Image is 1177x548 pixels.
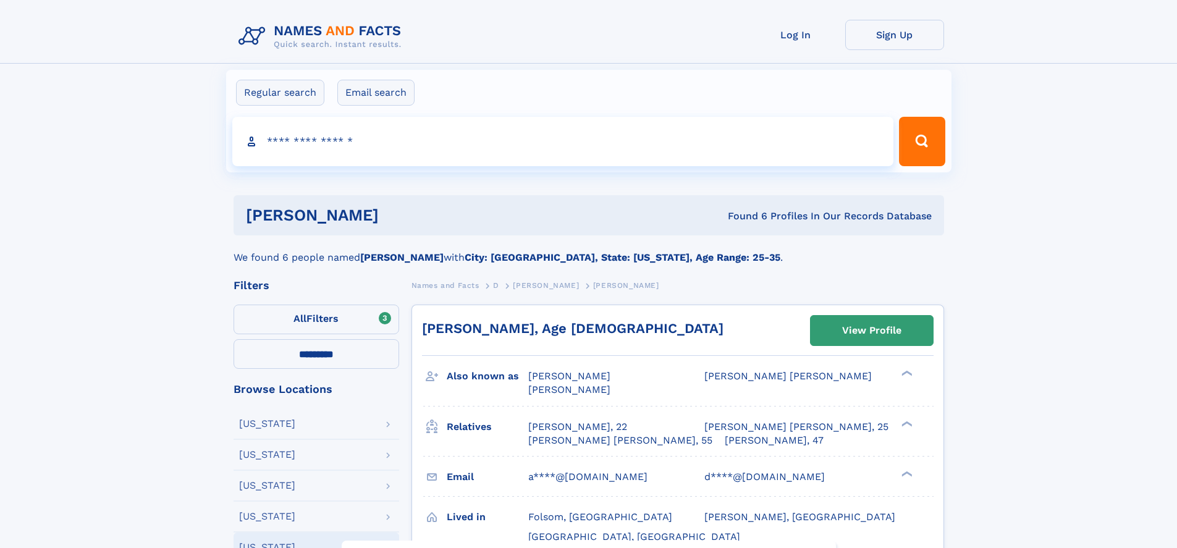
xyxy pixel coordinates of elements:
[422,321,723,336] a: [PERSON_NAME], Age [DEMOGRAPHIC_DATA]
[898,470,913,478] div: ❯
[493,277,499,293] a: D
[528,370,610,382] span: [PERSON_NAME]
[447,416,528,437] h3: Relatives
[528,511,672,523] span: Folsom, [GEOGRAPHIC_DATA]
[528,531,740,542] span: [GEOGRAPHIC_DATA], [GEOGRAPHIC_DATA]
[528,384,610,395] span: [PERSON_NAME]
[528,434,712,447] a: [PERSON_NAME] [PERSON_NAME], 55
[234,20,411,53] img: Logo Names and Facts
[447,507,528,528] h3: Lived in
[513,277,579,293] a: [PERSON_NAME]
[239,450,295,460] div: [US_STATE]
[593,281,659,290] span: [PERSON_NAME]
[411,277,479,293] a: Names and Facts
[232,117,894,166] input: search input
[528,420,627,434] a: [PERSON_NAME], 22
[360,251,444,263] b: [PERSON_NAME]
[236,80,324,106] label: Regular search
[465,251,780,263] b: City: [GEOGRAPHIC_DATA], State: [US_STATE], Age Range: 25-35
[553,209,932,223] div: Found 6 Profiles In Our Records Database
[725,434,824,447] a: [PERSON_NAME], 47
[842,316,901,345] div: View Profile
[234,305,399,334] label: Filters
[746,20,845,50] a: Log In
[493,281,499,290] span: D
[246,208,554,223] h1: [PERSON_NAME]
[513,281,579,290] span: [PERSON_NAME]
[239,481,295,491] div: [US_STATE]
[447,366,528,387] h3: Also known as
[239,512,295,521] div: [US_STATE]
[293,313,306,324] span: All
[239,419,295,429] div: [US_STATE]
[845,20,944,50] a: Sign Up
[704,420,888,434] a: [PERSON_NAME] [PERSON_NAME], 25
[898,369,913,377] div: ❯
[234,384,399,395] div: Browse Locations
[898,419,913,428] div: ❯
[234,235,944,265] div: We found 6 people named with .
[704,370,872,382] span: [PERSON_NAME] [PERSON_NAME]
[234,280,399,291] div: Filters
[811,316,933,345] a: View Profile
[704,511,895,523] span: [PERSON_NAME], [GEOGRAPHIC_DATA]
[899,117,945,166] button: Search Button
[447,466,528,487] h3: Email
[337,80,415,106] label: Email search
